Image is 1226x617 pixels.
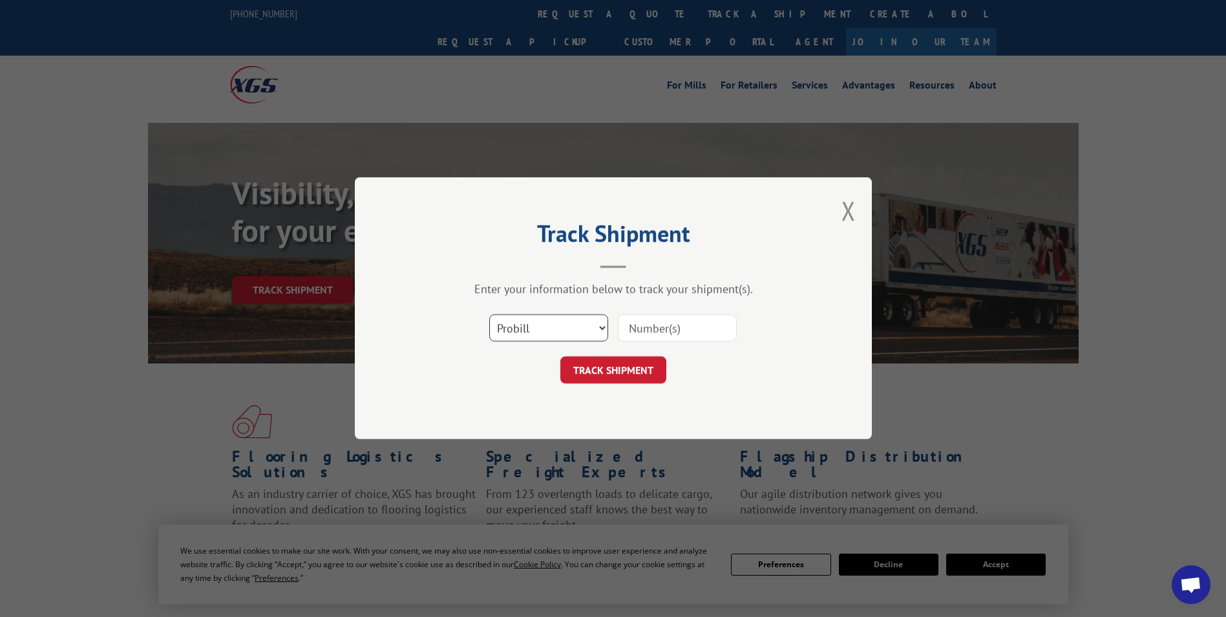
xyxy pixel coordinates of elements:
input: Number(s) [618,315,737,342]
button: TRACK SHIPMENT [560,357,666,384]
div: Open chat [1172,565,1210,604]
button: Close modal [841,193,856,228]
div: Enter your information below to track your shipment(s). [419,282,807,297]
h2: Track Shipment [419,224,807,249]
